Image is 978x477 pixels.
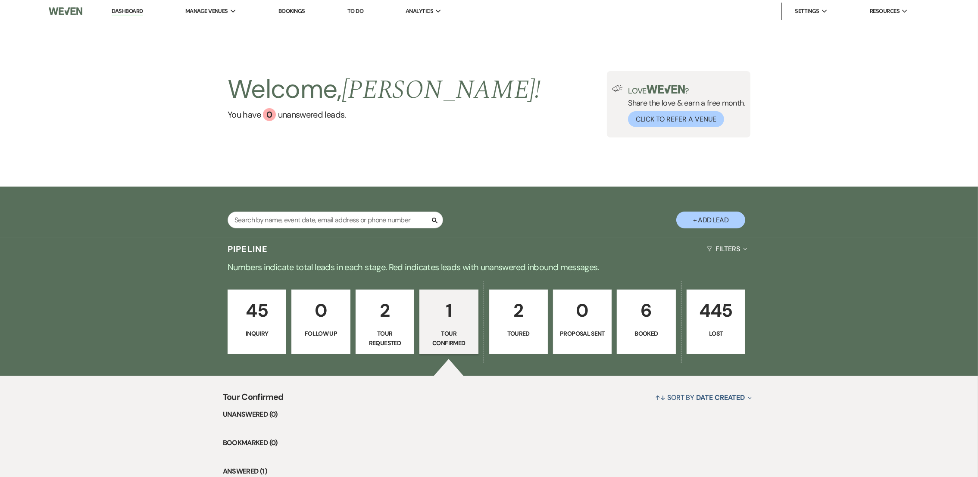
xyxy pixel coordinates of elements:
p: Proposal Sent [559,329,606,338]
p: Love ? [628,85,745,95]
span: Date Created [696,393,745,402]
a: Bookings [278,7,305,15]
p: 45 [233,296,281,325]
button: Click to Refer a Venue [628,111,724,127]
span: Resources [870,7,900,16]
p: Follow Up [297,329,344,338]
a: 2Tour Requested [356,290,414,354]
p: 445 [692,296,740,325]
a: 2Toured [489,290,548,354]
h2: Welcome, [228,71,541,108]
img: weven-logo-green.svg [647,85,685,94]
p: Lost [692,329,740,338]
a: 45Inquiry [228,290,286,354]
button: Filters [703,237,750,260]
p: 0 [297,296,344,325]
a: 445Lost [687,290,745,354]
li: Answered (1) [223,466,756,477]
p: 0 [559,296,606,325]
button: Sort By Date Created [652,386,755,409]
p: 1 [425,296,472,325]
span: ↑↓ [655,393,666,402]
img: loud-speaker-illustration.svg [612,85,623,92]
span: Settings [795,7,819,16]
p: Tour Requested [361,329,409,348]
span: [PERSON_NAME] ! [342,70,541,110]
a: To Do [347,7,363,15]
a: Dashboard [112,7,143,16]
button: + Add Lead [676,212,745,228]
p: 2 [361,296,409,325]
p: Inquiry [233,329,281,338]
img: Weven Logo [49,2,82,20]
p: 6 [622,296,670,325]
div: Share the love & earn a free month. [623,85,745,127]
a: 0Proposal Sent [553,290,612,354]
span: Manage Venues [185,7,228,16]
p: 2 [495,296,542,325]
p: Booked [622,329,670,338]
span: Tour Confirmed [223,390,284,409]
li: Unanswered (0) [223,409,756,420]
div: 0 [263,108,276,121]
a: 0Follow Up [291,290,350,354]
p: Numbers indicate total leads in each stage. Red indicates leads with unanswered inbound messages. [179,260,800,274]
h3: Pipeline [228,243,268,255]
li: Bookmarked (0) [223,437,756,449]
p: Toured [495,329,542,338]
p: Tour Confirmed [425,329,472,348]
a: 6Booked [617,290,675,354]
a: You have 0 unanswered leads. [228,108,541,121]
span: Analytics [406,7,433,16]
input: Search by name, event date, email address or phone number [228,212,443,228]
a: 1Tour Confirmed [419,290,478,354]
